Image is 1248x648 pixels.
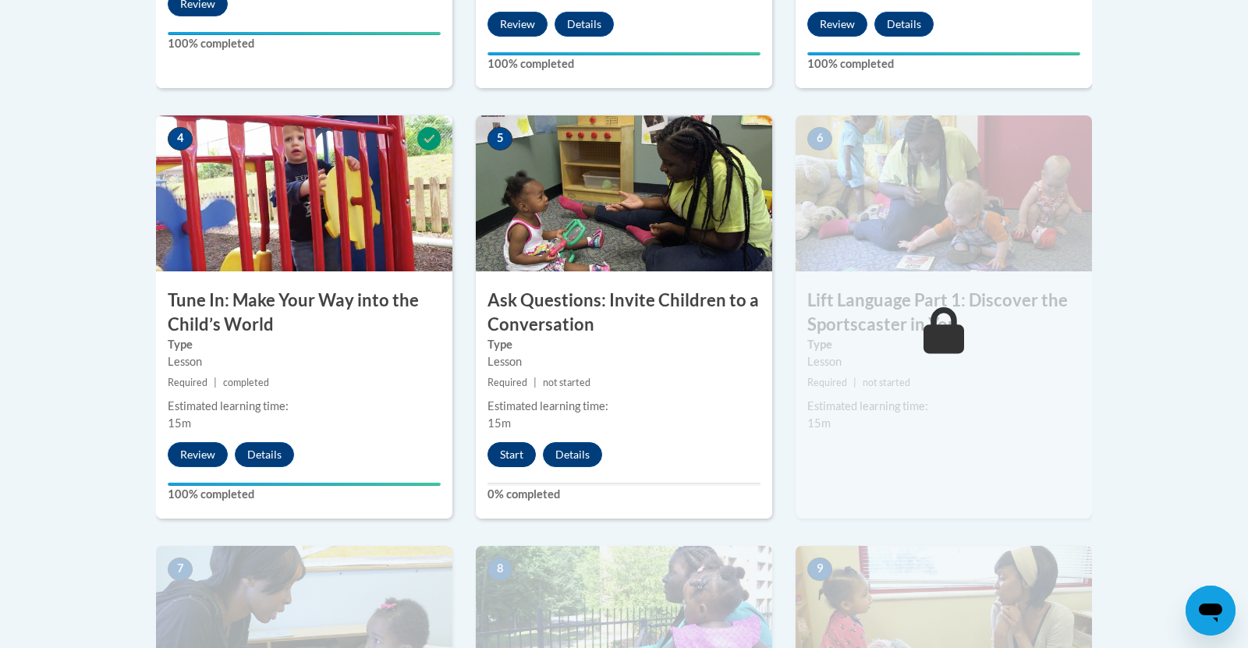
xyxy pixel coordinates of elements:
[534,377,537,388] span: |
[476,289,772,337] h3: Ask Questions: Invite Children to a Conversation
[476,115,772,271] img: Course Image
[156,289,452,337] h3: Tune In: Make Your Way into the Child’s World
[487,353,760,370] div: Lesson
[487,486,760,503] label: 0% completed
[807,55,1080,73] label: 100% completed
[1186,586,1236,636] iframe: Button to launch messaging window
[168,32,441,35] div: Your progress
[168,377,207,388] span: Required
[487,442,536,467] button: Start
[807,52,1080,55] div: Your progress
[487,127,512,150] span: 5
[487,55,760,73] label: 100% completed
[168,35,441,52] label: 100% completed
[168,398,441,415] div: Estimated learning time:
[156,115,452,271] img: Course Image
[863,377,910,388] span: not started
[555,12,614,37] button: Details
[807,336,1080,353] label: Type
[168,336,441,353] label: Type
[168,558,193,581] span: 7
[168,127,193,150] span: 4
[487,336,760,353] label: Type
[807,398,1080,415] div: Estimated learning time:
[487,377,527,388] span: Required
[487,398,760,415] div: Estimated learning time:
[168,442,228,467] button: Review
[168,483,441,486] div: Your progress
[543,442,602,467] button: Details
[168,416,191,430] span: 15m
[168,486,441,503] label: 100% completed
[807,416,831,430] span: 15m
[796,115,1092,271] img: Course Image
[214,377,217,388] span: |
[874,12,934,37] button: Details
[543,377,590,388] span: not started
[487,558,512,581] span: 8
[487,12,548,37] button: Review
[487,52,760,55] div: Your progress
[807,353,1080,370] div: Lesson
[487,416,511,430] span: 15m
[807,127,832,150] span: 6
[223,377,269,388] span: completed
[168,353,441,370] div: Lesson
[853,377,856,388] span: |
[807,12,867,37] button: Review
[235,442,294,467] button: Details
[807,377,847,388] span: Required
[796,289,1092,337] h3: Lift Language Part 1: Discover the Sportscaster in You
[807,558,832,581] span: 9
